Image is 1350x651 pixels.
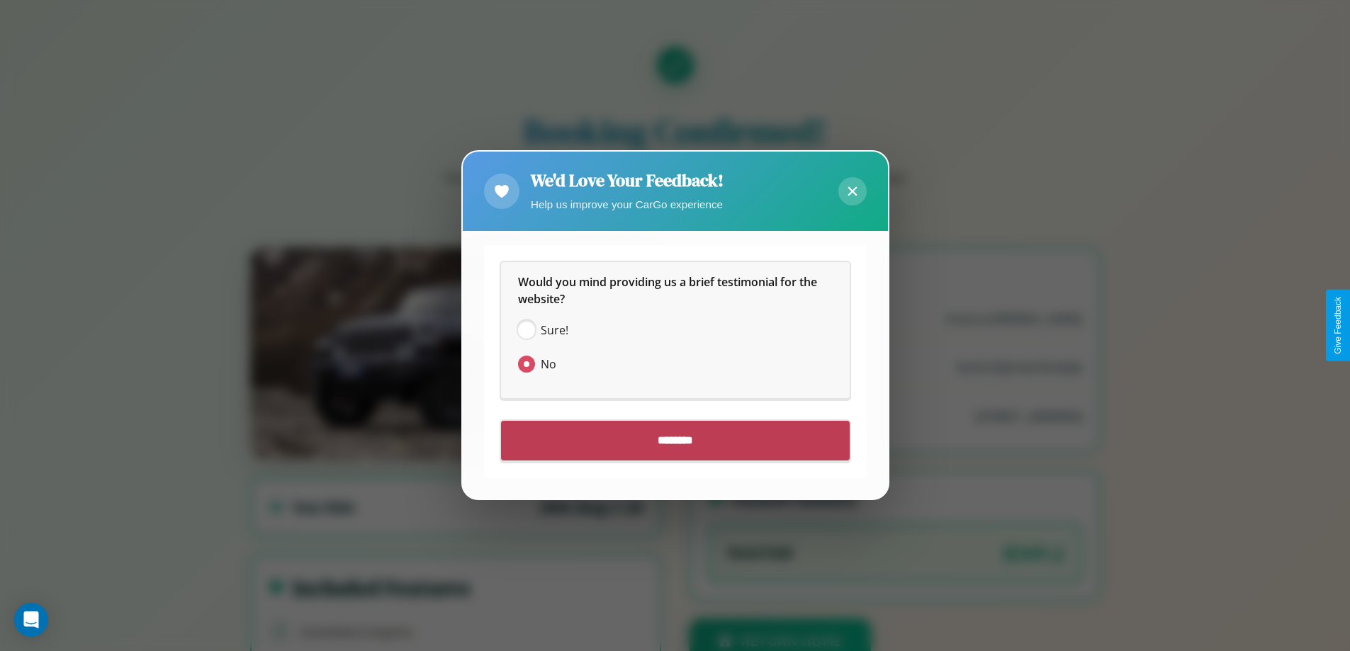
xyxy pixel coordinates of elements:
span: No [541,356,556,373]
h2: We'd Love Your Feedback! [531,169,724,192]
span: Would you mind providing us a brief testimonial for the website? [518,275,820,307]
span: Sure! [541,322,568,339]
div: Give Feedback [1333,297,1343,354]
div: Open Intercom Messenger [14,603,48,637]
p: Help us improve your CarGo experience [531,195,724,214]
